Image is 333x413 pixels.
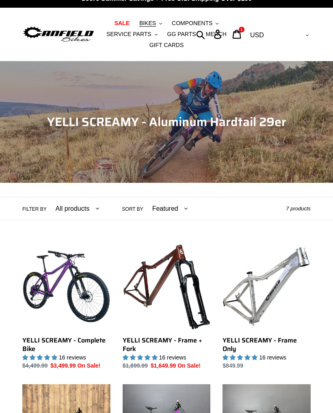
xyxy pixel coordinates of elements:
span: 7 products [286,205,311,212]
span: COMPONENTS [172,20,212,27]
button: SERVICE PARTS [102,29,161,40]
a: SALE [110,18,134,29]
span: SERVICE PARTS [106,31,151,38]
label: Filter by [22,205,47,213]
span: YELLI SCREAMY - Aluminum Hardtail 29er [47,112,286,131]
a: GG PARTS [163,29,200,40]
img: Canfield Bikes [22,25,95,43]
span: GIFT CARDS [149,42,184,49]
a: GIFT CARDS [145,40,188,51]
span: 1 [240,28,242,32]
button: BIKES [135,18,166,29]
span: GG PARTS [167,31,196,38]
span: SALE [115,20,130,27]
a: 1 [228,26,247,43]
label: Sort by [122,205,143,213]
span: BIKES [139,20,156,27]
button: COMPONENTS [168,18,223,29]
